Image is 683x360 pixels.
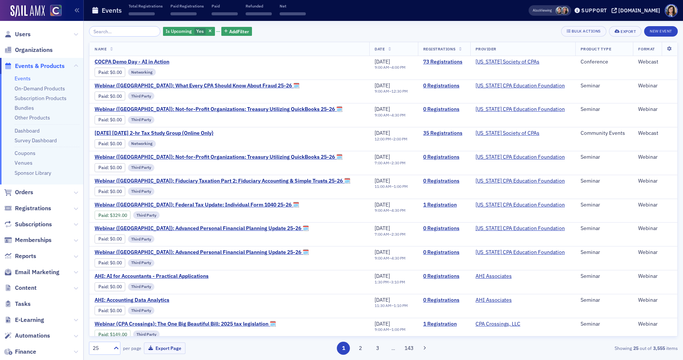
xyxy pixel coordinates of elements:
span: : [98,117,110,122]
time: 9:00 AM [375,112,389,118]
a: Paid [98,141,108,146]
span: Tiffany Carson [561,7,569,15]
div: Paid: 1 - $14900 [95,330,130,339]
a: Bundles [15,105,34,111]
span: : [98,69,110,75]
a: 35 Registrations [423,130,465,137]
span: $149.00 [110,332,127,337]
div: Paid: 0 - $0 [95,163,125,172]
a: Subscription Products [15,95,67,102]
a: Events [15,75,31,82]
a: 0 Registrations [423,297,465,304]
time: 2:00 PM [393,136,407,142]
div: Paid: 0 - $0 [95,258,125,267]
span: : [98,189,110,194]
div: – [375,256,406,261]
p: Paid Registrations [170,3,204,9]
button: Export Page [144,342,185,354]
span: : [98,284,110,289]
a: [US_STATE] Society of CPAs [476,59,539,65]
a: [DATE] [DATE] 2-hr Tax Study Group (Online Only) [95,130,220,137]
span: : [98,165,110,170]
span: Provider [476,46,496,52]
span: Subscriptions [15,220,52,229]
a: Paid [98,165,108,170]
p: Net [280,3,306,9]
span: AHI: Accounting Data Analytics [95,297,220,304]
div: Third Party [133,211,160,219]
span: : [98,93,110,99]
time: 9:00 AM [375,327,389,332]
button: [DOMAIN_NAME] [612,8,663,13]
a: 0 Registrations [423,249,465,256]
a: Reports [4,252,36,260]
img: SailAMX [10,5,45,17]
div: Third Party [128,164,154,171]
time: 11:00 AM [375,184,391,189]
span: Content [15,284,37,292]
span: CPA Crossings, LLC [476,321,523,328]
span: : [98,236,110,242]
a: Paid [98,332,108,337]
span: Viewing [533,8,552,13]
span: Registrations [423,46,456,52]
a: E-Learning [4,316,44,324]
div: – [375,161,406,165]
a: Events & Products [4,62,65,70]
span: AHI Associates [476,297,523,304]
div: Paid: 0 - $0 [95,282,125,291]
span: Events & Products [15,62,65,70]
span: Profile [665,4,678,17]
div: – [375,113,406,118]
a: Sponsor Library [15,170,51,176]
span: ‌ [280,12,306,15]
a: Other Products [15,114,50,121]
span: $0.00 [110,141,122,146]
span: Orders [15,188,33,196]
a: Content [4,284,37,292]
h1: Events [102,6,122,15]
a: [US_STATE] CPA Education Foundation [476,249,565,256]
time: 7:00 AM [375,160,389,165]
span: : [98,141,110,146]
a: Tasks [4,300,31,308]
div: Webinar [638,225,672,232]
a: Registrations [4,204,51,212]
a: Venues [15,159,33,166]
a: 1 Registration [423,321,465,328]
span: $329.00 [110,212,127,218]
span: California CPA Education Foundation [476,202,565,208]
span: Users [15,30,31,38]
time: 7:00 AM [375,232,389,237]
div: Webinar [638,106,672,113]
a: Paid [98,284,108,289]
span: [DATE] [375,153,390,160]
span: ‌ [170,12,197,15]
span: AHI Associates [476,273,523,280]
span: California CPA Education Foundation [476,83,565,89]
a: Email Marketing [4,268,59,276]
time: 9:00 AM [375,255,389,261]
span: Finance [15,348,36,356]
a: Webinar ([GEOGRAPHIC_DATA]): Advanced Personal Financial Planning Update 25-26 🗓 [95,225,309,232]
strong: 25 [632,345,640,351]
div: Paid: 0 - $0 [95,91,125,100]
span: California CPA Education Foundation [476,106,565,113]
div: Webinar [638,273,672,280]
div: Seminar [581,106,628,113]
span: [DATE] [375,249,390,255]
div: Third Party [128,116,154,124]
div: Paid: 1 - $32900 [95,211,130,220]
a: Webinar ([GEOGRAPHIC_DATA]): What Every CPA Should Know About Fraud 25-26 🗓 [95,83,299,89]
span: Webinar (CA): Not-for-Profit Organizations: Treasury Utilizing QuickBooks 25-26 🗓 [95,106,342,113]
span: Is Upcoming [166,28,192,34]
a: Memberships [4,236,52,244]
a: Subscriptions [4,220,52,229]
div: Seminar [581,83,628,89]
a: Webinar ([GEOGRAPHIC_DATA]): Not-for-Profit Organizations: Treasury Utilizing QuickBooks 25-26 🗓 [95,154,342,161]
p: Refunded [246,3,272,9]
time: 1:00 PM [391,327,406,332]
a: 0 Registrations [423,225,465,232]
span: Automations [15,332,50,340]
